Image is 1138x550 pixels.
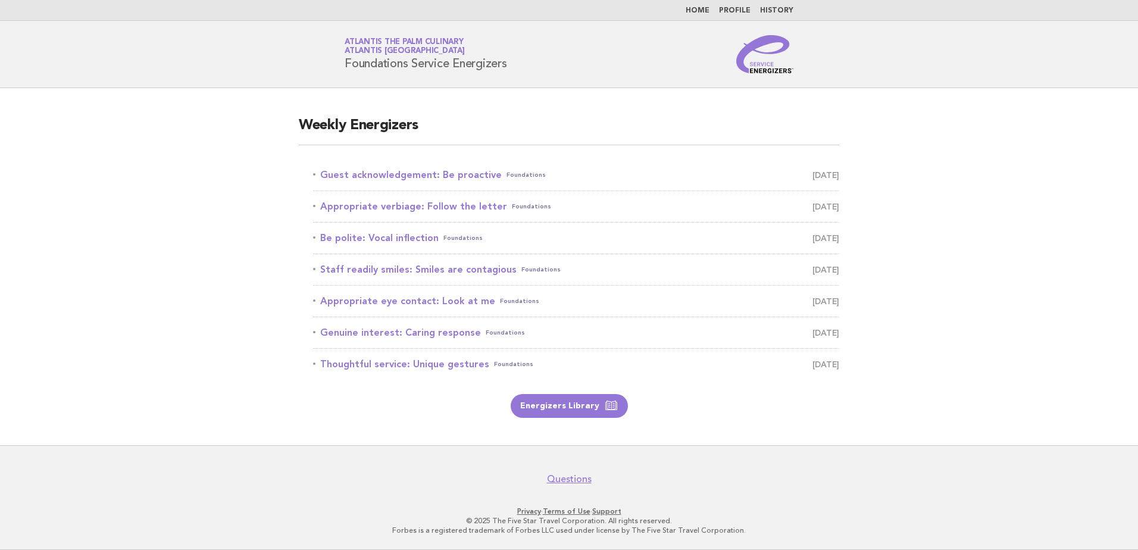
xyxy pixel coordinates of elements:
[543,507,590,515] a: Terms of Use
[205,507,933,516] p: · ·
[313,198,839,215] a: Appropriate verbiage: Follow the letterFoundations [DATE]
[760,7,793,14] a: History
[521,261,561,278] span: Foundations
[812,324,839,341] span: [DATE]
[299,116,839,145] h2: Weekly Energizers
[812,167,839,183] span: [DATE]
[812,261,839,278] span: [DATE]
[443,230,483,246] span: Foundations
[719,7,751,14] a: Profile
[812,356,839,373] span: [DATE]
[486,324,525,341] span: Foundations
[812,198,839,215] span: [DATE]
[494,356,533,373] span: Foundations
[345,48,465,55] span: Atlantis [GEOGRAPHIC_DATA]
[345,39,507,70] h1: Foundations Service Energizers
[205,526,933,535] p: Forbes is a registered trademark of Forbes LLC used under license by The Five Star Travel Corpora...
[517,507,541,515] a: Privacy
[592,507,621,515] a: Support
[507,167,546,183] span: Foundations
[313,356,839,373] a: Thoughtful service: Unique gesturesFoundations [DATE]
[511,394,628,418] a: Energizers Library
[812,293,839,310] span: [DATE]
[313,261,839,278] a: Staff readily smiles: Smiles are contagiousFoundations [DATE]
[686,7,709,14] a: Home
[205,516,933,526] p: © 2025 The Five Star Travel Corporation. All rights reserved.
[512,198,551,215] span: Foundations
[313,230,839,246] a: Be polite: Vocal inflectionFoundations [DATE]
[313,167,839,183] a: Guest acknowledgement: Be proactiveFoundations [DATE]
[345,38,465,55] a: Atlantis The Palm CulinaryAtlantis [GEOGRAPHIC_DATA]
[500,293,539,310] span: Foundations
[313,293,839,310] a: Appropriate eye contact: Look at meFoundations [DATE]
[313,324,839,341] a: Genuine interest: Caring responseFoundations [DATE]
[547,473,592,485] a: Questions
[736,35,793,73] img: Service Energizers
[812,230,839,246] span: [DATE]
